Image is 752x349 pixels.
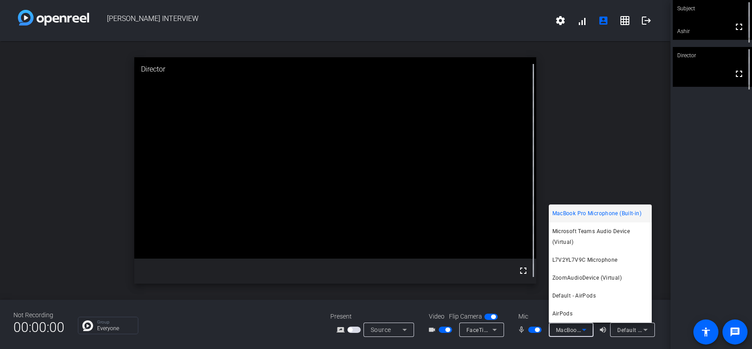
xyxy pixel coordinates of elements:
[552,208,641,219] span: MacBook Pro Microphone (Built-in)
[552,272,622,283] span: ZoomAudioDevice (Virtual)
[552,290,596,301] span: Default - AirPods
[552,226,648,247] span: Microsoft Teams Audio Device (Virtual)
[552,255,618,265] span: L7V2YL7V9C Microphone
[552,308,573,319] span: AirPods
